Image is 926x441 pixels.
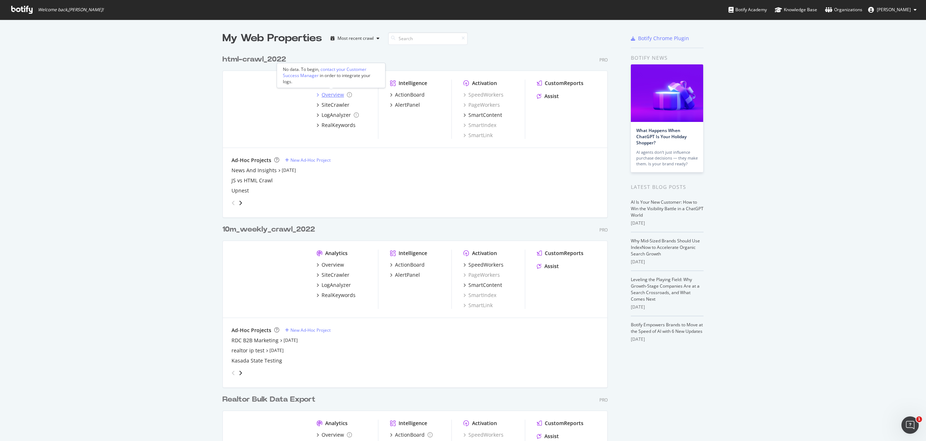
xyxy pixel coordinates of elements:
[322,261,344,268] div: Overview
[284,337,298,343] a: [DATE]
[631,183,704,191] div: Latest Blog Posts
[390,271,420,279] a: AlertPanel
[537,93,559,100] a: Assist
[877,7,911,13] span: Cody Tromler
[269,347,284,353] a: [DATE]
[231,327,271,334] div: Ad-Hoc Projects
[399,420,427,427] div: Intelligence
[322,111,351,119] div: LogAnalyzer
[463,281,502,289] a: SmartContent
[544,93,559,100] div: Assist
[222,54,289,65] a: html-crawl_2022
[901,416,919,434] iframe: Intercom live chat
[472,250,497,257] div: Activation
[290,327,331,333] div: New Ad-Hoc Project
[463,302,493,309] a: SmartLink
[468,111,502,119] div: SmartContent
[231,357,282,364] div: Kasada State Testing
[222,31,322,46] div: My Web Properties
[229,367,238,379] div: angle-left
[472,80,497,87] div: Activation
[285,327,331,333] a: New Ad-Hoc Project
[545,250,583,257] div: CustomReports
[463,271,500,279] a: PageWorkers
[631,304,704,310] div: [DATE]
[825,6,862,13] div: Organizations
[390,91,425,98] a: ActionBoard
[322,281,351,289] div: LogAnalyzer
[231,250,305,308] img: realtor.com
[463,91,504,98] div: SpeedWorkers
[317,101,349,109] a: SiteCrawler
[325,250,348,257] div: Analytics
[463,122,496,129] a: SmartIndex
[231,177,273,184] a: JS vs HTML Crawl
[537,433,559,440] a: Assist
[322,101,349,109] div: SiteCrawler
[322,122,356,129] div: RealKeywords
[636,127,687,146] a: What Happens When ChatGPT Is Your Holiday Shopper?
[222,394,315,405] div: Realtor Bulk Data Export
[544,263,559,270] div: Assist
[631,64,703,122] img: What Happens When ChatGPT Is Your Holiday Shopper?
[231,347,264,354] a: realtor ip test
[282,167,296,173] a: [DATE]
[631,35,689,42] a: Botify Chrome Plugin
[388,32,468,45] input: Search
[231,167,277,174] div: News And Insights
[229,197,238,209] div: angle-left
[390,431,433,438] a: ActionBoard
[231,337,279,344] a: RDC B2B Marketing
[463,292,496,299] a: SmartIndex
[463,132,493,139] a: SmartLink
[638,35,689,42] div: Botify Chrome Plugin
[222,224,315,235] div: 10m_weekly_crawl_2022
[862,4,922,16] button: [PERSON_NAME]
[283,66,366,79] div: contact your Customer Success Manager
[395,271,420,279] div: AlertPanel
[390,101,420,109] a: AlertPanel
[38,7,103,13] span: Welcome back, [PERSON_NAME] !
[463,431,504,438] a: SpeedWorkers
[631,54,704,62] div: Botify news
[545,80,583,87] div: CustomReports
[395,101,420,109] div: AlertPanel
[328,33,382,44] button: Most recent crawl
[317,261,344,268] a: Overview
[317,111,359,119] a: LogAnalyzer
[631,336,704,343] div: [DATE]
[238,369,243,377] div: angle-right
[322,91,344,98] div: Overview
[463,101,500,109] a: PageWorkers
[317,122,356,129] a: RealKeywords
[631,259,704,265] div: [DATE]
[472,420,497,427] div: Activation
[231,187,249,194] a: Upnest
[545,420,583,427] div: CustomReports
[238,199,243,207] div: angle-right
[322,431,344,438] div: Overview
[729,6,767,13] div: Botify Academy
[468,261,504,268] div: SpeedWorkers
[599,227,608,233] div: Pro
[222,224,318,235] a: 10m_weekly_crawl_2022
[537,263,559,270] a: Assist
[222,54,286,65] div: html-crawl_2022
[631,199,704,218] a: AI Is Your New Customer: How to Win the Visibility Battle in a ChatGPT World
[631,238,700,257] a: Why Mid-Sized Brands Should Use IndexNow to Accelerate Organic Search Growth
[544,433,559,440] div: Assist
[283,66,379,85] div: No data. To begin, in order to integrate your logs.
[537,420,583,427] a: CustomReports
[636,149,698,167] div: AI agents don’t just influence purchase decisions — they make them. Is your brand ready?
[322,271,349,279] div: SiteCrawler
[399,80,427,87] div: Intelligence
[599,57,608,63] div: Pro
